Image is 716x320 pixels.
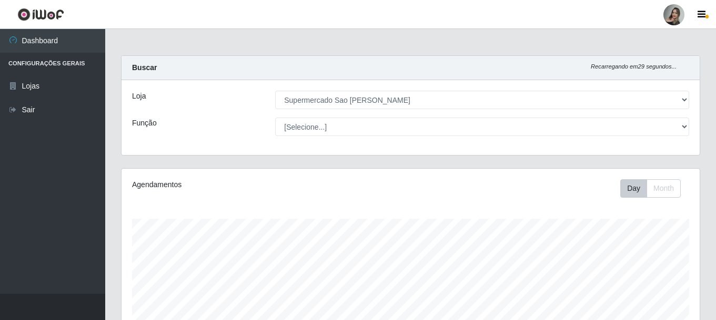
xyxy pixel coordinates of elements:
div: First group [620,179,681,198]
button: Month [647,179,681,198]
div: Agendamentos [132,179,355,190]
strong: Buscar [132,63,157,72]
i: Recarregando em 29 segundos... [591,63,677,70]
label: Loja [132,91,146,102]
img: CoreUI Logo [17,8,64,21]
div: Toolbar with button groups [620,179,689,198]
button: Day [620,179,647,198]
label: Função [132,118,157,129]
